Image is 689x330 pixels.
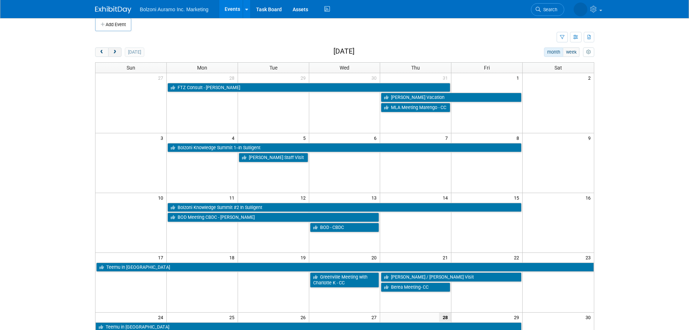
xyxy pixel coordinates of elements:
span: 23 [585,253,594,262]
span: 30 [371,73,380,82]
span: 7 [445,133,451,142]
span: 6 [373,133,380,142]
span: 15 [513,193,522,202]
span: 13 [371,193,380,202]
button: myCustomButton [583,47,594,57]
button: [DATE] [125,47,144,57]
span: 8 [516,133,522,142]
span: Thu [411,65,420,71]
img: ExhibitDay [95,6,131,13]
button: Add Event [95,18,131,31]
button: prev [95,47,109,57]
span: 3 [160,133,166,142]
span: Wed [340,65,349,71]
button: month [544,47,563,57]
span: 1 [516,73,522,82]
span: 17 [157,253,166,262]
h2: [DATE] [333,47,354,55]
span: 29 [513,313,522,322]
span: 31 [442,73,451,82]
span: 2 [587,73,594,82]
span: Sat [554,65,562,71]
a: MLA Meeting Marengo - CC [381,103,450,112]
a: Search [531,3,564,16]
span: Bolzoni Auramo Inc. Marketing [140,7,209,12]
a: Berea Meeting- CC [381,283,450,292]
span: 27 [371,313,380,322]
a: [PERSON_NAME] Staff Visit [239,153,308,162]
a: BOD - CBDC [310,223,379,232]
span: 25 [229,313,238,322]
span: 4 [231,133,238,142]
span: 19 [300,253,309,262]
span: Search [541,7,557,12]
img: Casey Coats [574,3,587,16]
a: [PERSON_NAME] Vacation [381,93,522,102]
a: Bolzoni Knowledge Summit 1--In Sulligent [167,143,522,153]
span: 24 [157,313,166,322]
button: week [563,47,579,57]
span: 5 [302,133,309,142]
a: BOD Meeting CBDC - [PERSON_NAME] [167,213,379,222]
span: 11 [229,193,238,202]
span: 10 [157,193,166,202]
button: next [108,47,122,57]
span: 16 [585,193,594,202]
span: 18 [229,253,238,262]
i: Personalize Calendar [586,50,591,55]
span: 26 [300,313,309,322]
span: 20 [371,253,380,262]
a: [PERSON_NAME] / [PERSON_NAME] Visit [381,272,522,282]
a: Teemu in [GEOGRAPHIC_DATA] [96,263,594,272]
span: 29 [300,73,309,82]
a: Bolzoni Knowledge Summit #2 In Sulligent [167,203,522,212]
a: FTZ Consult - [PERSON_NAME] [167,83,450,92]
span: 28 [439,313,451,322]
span: 30 [585,313,594,322]
span: 22 [513,253,522,262]
span: 9 [587,133,594,142]
span: 21 [442,253,451,262]
span: Tue [269,65,277,71]
span: Mon [197,65,207,71]
span: 27 [157,73,166,82]
span: 12 [300,193,309,202]
span: 28 [229,73,238,82]
span: Sun [127,65,135,71]
span: 14 [442,193,451,202]
span: Fri [484,65,490,71]
a: Greenville Meeting with Charlotte K - CC [310,272,379,287]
